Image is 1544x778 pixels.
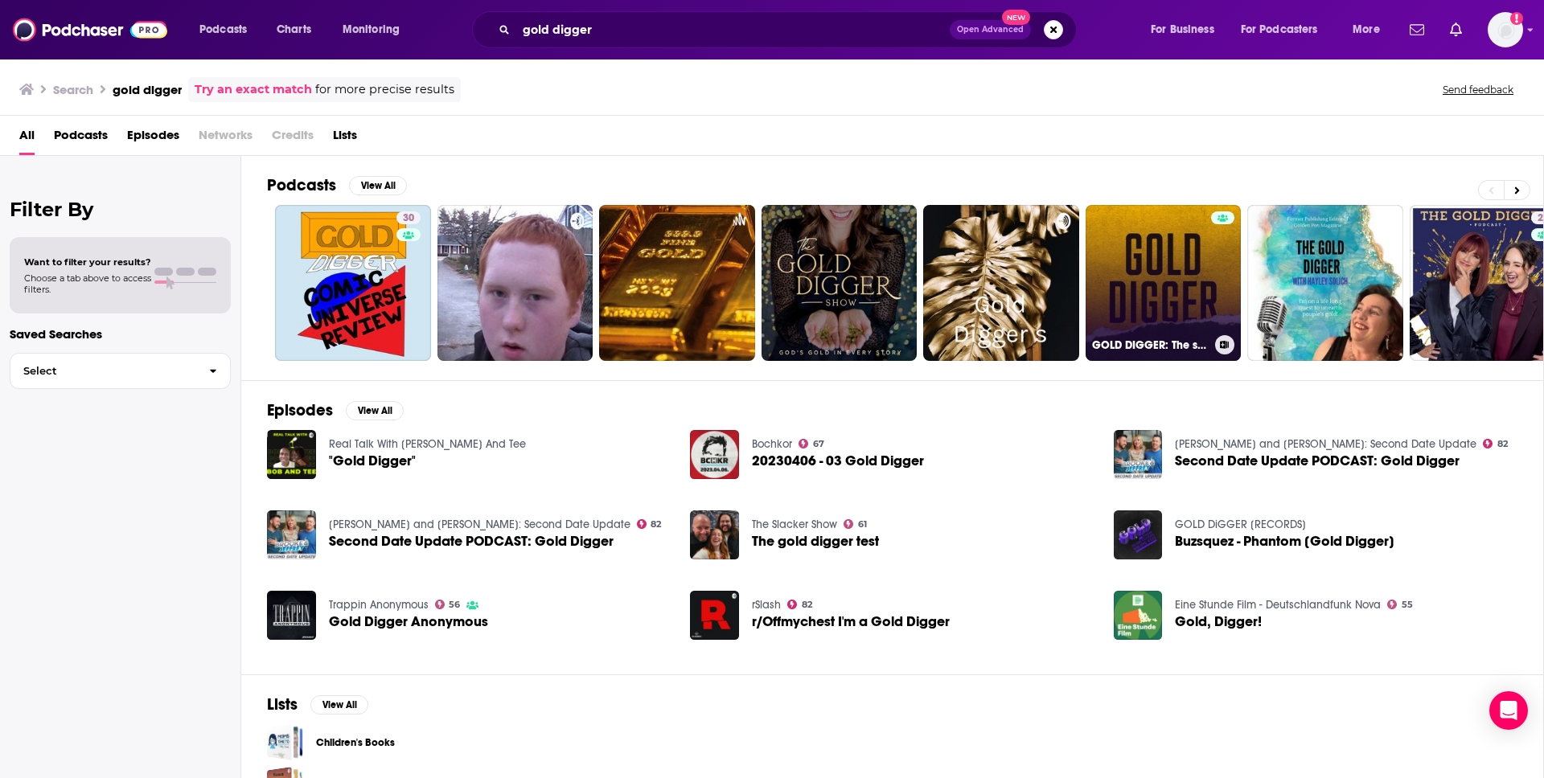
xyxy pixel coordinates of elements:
a: Try an exact match [195,80,312,99]
span: 61 [858,521,867,528]
span: Monitoring [343,18,400,41]
a: GOLD DIGGER: The search for [DEMOGRAPHIC_DATA] rugby [1086,205,1242,361]
a: 30 [396,211,421,224]
a: The gold digger test [752,534,879,548]
button: Select [10,353,231,389]
img: Second Date Update PODCAST: Gold Digger [1114,430,1163,479]
span: 82 [651,521,661,528]
span: for more precise results [315,80,454,99]
span: 55 [1402,601,1413,608]
a: 67 [799,439,824,448]
span: 82 [802,601,812,608]
a: Children's Books [316,734,395,751]
a: Show notifications dropdown [1403,16,1431,43]
a: Second Date Update PODCAST: Gold Digger [329,534,614,548]
h3: Search [53,82,93,97]
span: Logged in as rowan.sullivan [1488,12,1523,47]
a: rSlash [752,598,781,612]
span: For Business [1151,18,1214,41]
a: Podcasts [54,122,108,155]
a: Show notifications dropdown [1443,16,1468,43]
svg: Add a profile image [1510,12,1523,25]
a: Episodes [127,122,179,155]
a: Children's Books [267,724,303,760]
button: open menu [1230,17,1341,43]
span: Choose a tab above to access filters. [24,272,151,295]
a: "Gold Digger" [329,454,416,468]
a: Buzsquez - Phantom [Gold Digger] [1175,534,1394,548]
img: 20230406 - 03 Gold Digger [690,430,739,479]
img: The gold digger test [690,510,739,559]
a: GOLD DiGGER [RECORDS] [1175,518,1306,531]
a: Buzsquez - Phantom [Gold Digger] [1114,510,1163,559]
span: 30 [403,211,414,227]
span: Podcasts [199,18,247,41]
input: Search podcasts, credits, & more... [516,17,950,43]
div: Search podcasts, credits, & more... [487,11,1092,48]
button: View All [346,401,404,420]
a: Trappin Anonymous [329,598,429,612]
a: 20230406 - 03 Gold Digger [752,454,924,468]
a: 61 [844,519,867,529]
h3: gold digger [113,82,182,97]
span: 67 [813,440,824,448]
img: "Gold Digger" [267,430,316,479]
a: Charts [266,17,321,43]
a: Brooke and Jeffrey: Second Date Update [329,518,630,531]
button: Send feedback [1438,83,1518,96]
a: The Slacker Show [752,518,837,531]
button: open menu [331,17,421,43]
span: Gold Digger Anonymous [329,615,488,629]
span: Want to filter your results? [24,256,151,268]
a: All [19,122,35,155]
h2: Episodes [267,400,333,420]
span: 56 [449,601,460,608]
button: View All [349,176,407,195]
a: 56 [435,600,461,609]
a: Brooke and Jeffrey: Second Date Update [1175,437,1476,451]
p: Saved Searches [10,326,231,342]
a: r/Offmychest I'm a Gold Digger [752,615,950,629]
span: Credits [272,122,314,155]
img: User Profile [1488,12,1523,47]
a: 82 [637,519,662,529]
h2: Filter By [10,198,231,221]
h2: Lists [267,694,298,715]
a: Gold, Digger! [1175,615,1262,629]
img: Podchaser - Follow, Share and Rate Podcasts [13,14,167,45]
a: 30 [275,205,431,361]
a: Gold, Digger! [1114,591,1163,640]
button: Open AdvancedNew [950,20,1031,39]
div: Open Intercom Messenger [1489,691,1528,730]
button: open menu [1140,17,1234,43]
a: EpisodesView All [267,400,404,420]
a: Eine Stunde Film - Deutschlandfunk Nova [1175,598,1381,612]
button: open menu [188,17,268,43]
a: 55 [1387,600,1413,609]
span: New [1002,10,1031,25]
span: For Podcasters [1241,18,1318,41]
h3: GOLD DIGGER: The search for [DEMOGRAPHIC_DATA] rugby [1092,338,1209,352]
span: Networks [199,122,253,155]
span: Select [10,366,196,376]
span: Second Date Update PODCAST: Gold Digger [1175,454,1460,468]
span: 82 [1497,440,1508,448]
a: Lists [333,122,357,155]
a: PodcastsView All [267,175,407,195]
span: Open Advanced [957,26,1024,34]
